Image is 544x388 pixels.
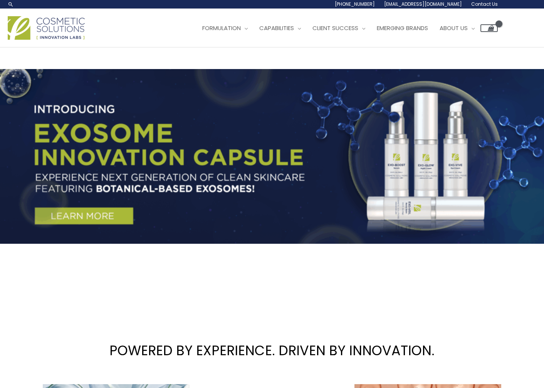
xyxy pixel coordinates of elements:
a: Client Success [307,17,371,40]
a: Capabilities [254,17,307,40]
span: Client Success [312,24,358,32]
a: View Shopping Cart, empty [480,24,498,32]
a: Emerging Brands [371,17,434,40]
img: Cosmetic Solutions Logo [8,16,85,40]
span: Formulation [202,24,241,32]
span: About Us [440,24,468,32]
span: Emerging Brands [377,24,428,32]
a: Formulation [196,17,254,40]
nav: Site Navigation [191,17,498,40]
a: About Us [434,17,480,40]
span: [PHONE_NUMBER] [335,1,375,7]
span: Capabilities [259,24,294,32]
span: Contact Us [471,1,498,7]
span: [EMAIL_ADDRESS][DOMAIN_NAME] [384,1,462,7]
a: Search icon link [8,1,14,7]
